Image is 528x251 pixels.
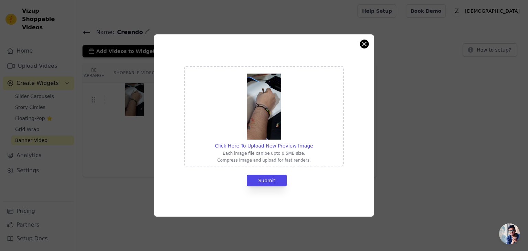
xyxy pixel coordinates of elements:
[499,223,520,244] a: Chat abierto
[360,40,368,48] button: Close modal
[247,175,287,186] button: Submit
[215,151,313,156] p: Each image file can be upto 0.5MB size.
[247,74,281,140] img: preview
[215,157,313,163] p: Compress image and upload for fast renders.
[215,143,313,149] span: Click Here To Upload New Preview Image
